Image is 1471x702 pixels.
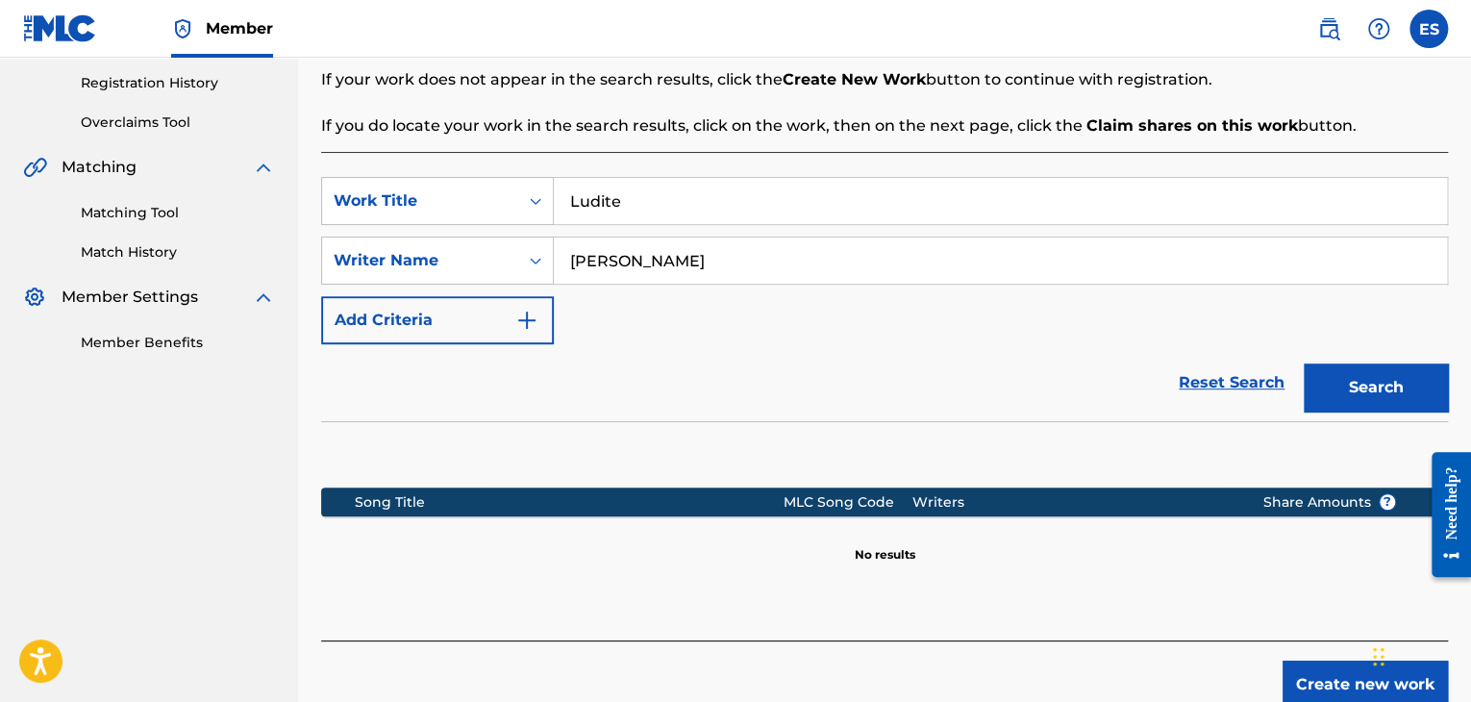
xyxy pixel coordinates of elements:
[321,68,1448,91] p: If your work does not appear in the search results, click the button to continue with registration.
[1367,609,1463,701] div: Джаджи за чат
[81,203,275,223] a: Matching Tool
[355,492,784,513] div: Song Title
[855,523,915,564] p: No results
[334,189,507,213] div: Work Title
[62,156,137,179] span: Matching
[81,333,275,353] a: Member Benefits
[252,156,275,179] img: expand
[515,309,538,332] img: 9d2ae6d4665cec9f34b9.svg
[1304,364,1448,412] button: Search
[784,492,912,513] div: MLC Song Code
[1367,17,1390,40] img: help
[1359,10,1398,48] div: Help
[81,113,275,133] a: Overclaims Tool
[62,286,198,309] span: Member Settings
[321,114,1448,138] p: If you do locate your work in the search results, click on the work, then on the next page, click...
[171,17,194,40] img: Top Rightsholder
[23,14,97,42] img: MLC Logo
[1409,10,1448,48] div: User Menu
[1373,628,1384,686] div: Плъзни
[1263,492,1396,513] span: Share Amounts
[252,286,275,309] img: expand
[1367,609,1463,701] iframe: Chat Widget
[1417,438,1471,592] iframe: Resource Center
[23,286,46,309] img: Member Settings
[783,70,926,88] strong: Create New Work
[321,296,554,344] button: Add Criteria
[1309,10,1348,48] a: Public Search
[23,156,47,179] img: Matching
[321,177,1448,421] form: Search Form
[1169,362,1294,404] a: Reset Search
[912,492,1234,513] div: Writers
[334,249,507,272] div: Writer Name
[1380,494,1395,510] span: ?
[81,73,275,93] a: Registration History
[206,17,273,39] span: Member
[1086,116,1298,135] strong: Claim shares on this work
[81,242,275,263] a: Match History
[1317,17,1340,40] img: search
